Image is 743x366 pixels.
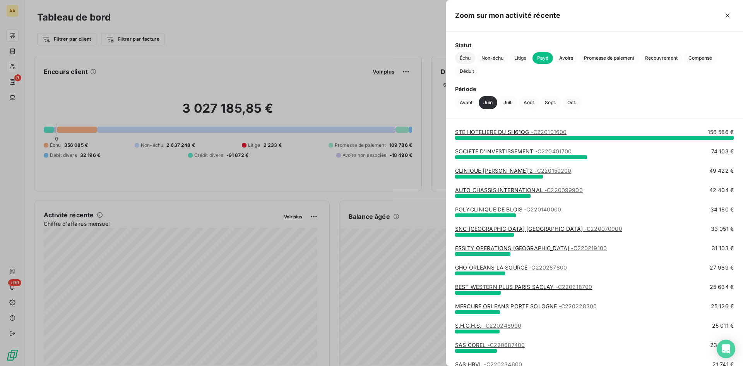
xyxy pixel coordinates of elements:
[455,206,561,213] a: POLYCLINIQUE DE BLOIS
[455,225,622,232] a: SNC [GEOGRAPHIC_DATA] [GEOGRAPHIC_DATA]
[571,245,607,251] span: - C220219100
[711,302,734,310] span: 25 126 €
[455,322,521,329] a: S.H.G.H.S.
[544,187,583,193] span: - C220099900
[711,148,734,155] span: 74 103 €
[712,244,734,252] span: 31 103 €
[709,186,734,194] span: 42 404 €
[455,96,477,109] button: Avant
[579,52,639,64] button: Promesse de paiement
[455,187,583,193] a: AUTO CHASSIS INTERNATIONAL
[499,96,517,109] button: Juil.
[712,322,734,330] span: 25 011 €
[709,167,734,175] span: 49 422 €
[711,225,734,233] span: 33 051 €
[455,284,592,290] a: BEST WESTERN PLUS PARIS SACLAY
[488,342,525,348] span: - C220687400
[455,129,567,135] a: STE HOTELIERE DU SH61QG
[479,96,497,109] button: Juin
[455,148,572,155] a: SOCIETE D'INVESTISSEMENT
[535,167,572,174] span: - C220150200
[708,128,734,136] span: 156 586 €
[584,225,622,232] span: - C220070900
[455,264,567,271] a: GHO ORLEANS LA SOURCE
[455,85,734,93] span: Période
[524,206,561,213] span: - C220140000
[455,10,560,21] h5: Zoom sur mon activité récente
[535,148,572,155] span: - C220401700
[717,340,735,358] div: Open Intercom Messenger
[540,96,561,109] button: Sept.
[563,96,581,109] button: Oct.
[455,245,607,251] a: ESSITY OPERATIONS [GEOGRAPHIC_DATA]
[684,52,717,64] button: Compensé
[556,284,592,290] span: - C220218700
[559,303,597,309] span: - C220228300
[455,342,525,348] a: SAS COREL
[455,303,597,309] a: MERCURE ORLEANS PORTE SOLOGNE
[510,52,531,64] button: Litige
[710,283,734,291] span: 25 634 €
[532,52,553,64] button: Payé
[519,96,539,109] button: Août
[455,41,734,49] span: Statut
[477,52,508,64] button: Non-échu
[710,264,734,271] span: 27 989 €
[555,52,578,64] button: Avoirs
[483,322,522,329] span: - C220248900
[455,52,475,64] button: Échu
[531,129,567,135] span: - C220101600
[529,264,567,271] span: - C220287800
[455,65,479,77] button: Déduit
[710,341,734,349] span: 23 576 €
[640,52,682,64] button: Recouvrement
[455,167,571,174] a: CLINIQUE [PERSON_NAME] 2
[710,206,734,213] span: 34 180 €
